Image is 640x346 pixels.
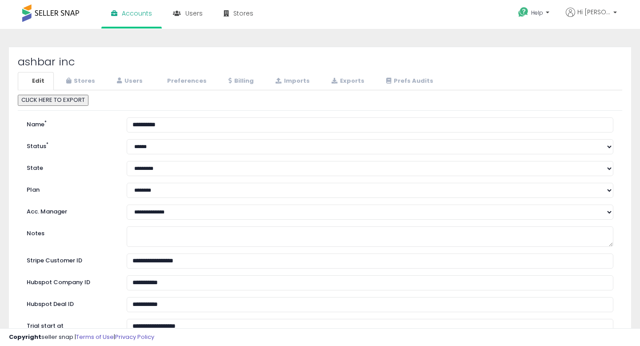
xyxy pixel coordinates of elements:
label: Hubspot Deal ID [20,297,120,309]
label: Stripe Customer ID [20,253,120,265]
button: CLICK HERE TO EXPORT [18,95,88,106]
a: Privacy Policy [115,333,154,341]
span: Users [185,9,203,18]
strong: Copyright [9,333,41,341]
a: Preferences [153,72,216,90]
a: Edit [18,72,54,90]
a: Hi [PERSON_NAME] [566,8,617,28]
label: Trial start at [20,319,120,330]
a: Stores [55,72,104,90]
label: Hubspot Company ID [20,275,120,287]
label: Name [20,117,120,129]
label: Status [20,139,120,151]
span: Stores [233,9,253,18]
a: Users [105,72,152,90]
a: Prefs Audits [375,72,443,90]
a: Exports [320,72,374,90]
div: seller snap | | [9,333,154,342]
label: Notes [20,226,120,238]
i: Get Help [518,7,529,18]
label: Plan [20,183,120,194]
label: Acc. Manager [20,205,120,216]
span: Hi [PERSON_NAME] [577,8,611,16]
label: State [20,161,120,173]
h2: ashbar inc [18,56,622,68]
span: Accounts [122,9,152,18]
a: Billing [217,72,263,90]
span: Help [531,9,543,16]
a: Imports [264,72,319,90]
a: Terms of Use [76,333,114,341]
